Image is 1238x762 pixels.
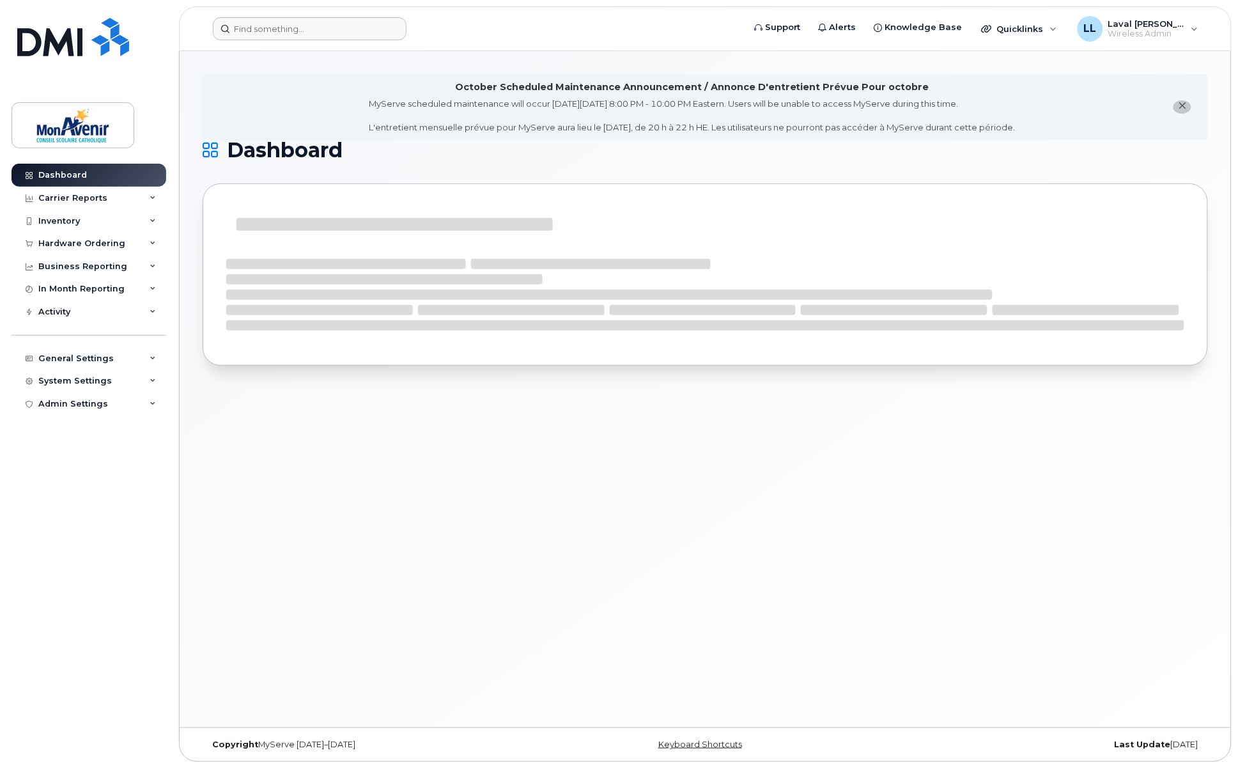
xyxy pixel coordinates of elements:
div: MyServe [DATE]–[DATE] [203,740,538,750]
button: close notification [1173,100,1191,114]
div: [DATE] [873,740,1208,750]
a: Keyboard Shortcuts [658,740,742,749]
strong: Last Update [1115,740,1171,749]
strong: Copyright [212,740,258,749]
div: MyServe scheduled maintenance will occur [DATE][DATE] 8:00 PM - 10:00 PM Eastern. Users will be u... [369,98,1016,134]
span: Dashboard [227,141,343,160]
div: October Scheduled Maintenance Announcement / Annonce D'entretient Prévue Pour octobre [455,81,929,94]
